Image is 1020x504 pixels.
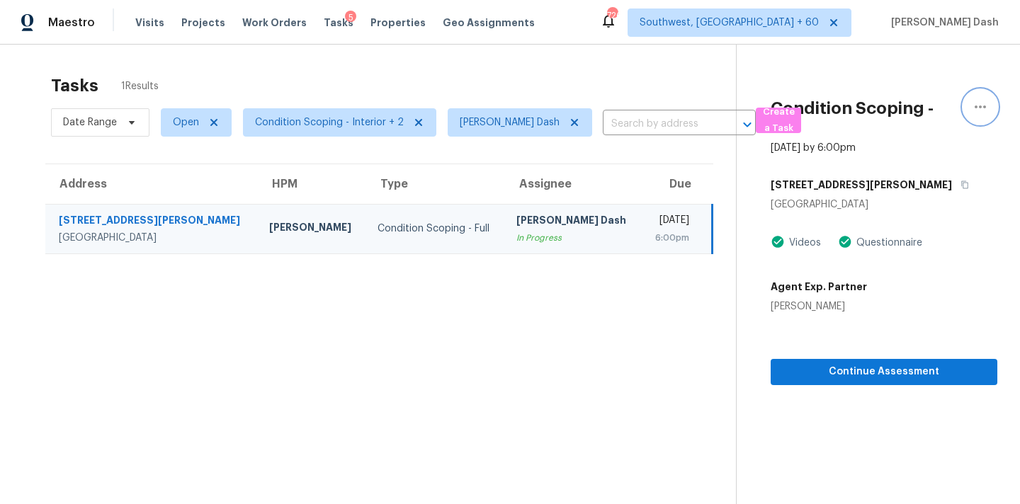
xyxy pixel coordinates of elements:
span: Visits [135,16,164,30]
span: Geo Assignments [443,16,535,30]
span: Work Orders [242,16,307,30]
div: 726 [607,8,617,23]
div: Questionnaire [852,236,922,250]
th: Due [642,164,713,204]
span: Properties [370,16,426,30]
img: Artifact Present Icon [838,234,852,249]
div: [PERSON_NAME] [269,220,355,238]
span: Date Range [63,115,117,130]
div: 6:00pm [653,231,689,245]
button: Create a Task [756,108,801,133]
div: [STREET_ADDRESS][PERSON_NAME] [59,213,246,231]
span: [PERSON_NAME] Dash [885,16,999,30]
div: Condition Scoping - Full [378,222,494,236]
span: Continue Assessment [782,363,986,381]
th: Address [45,164,258,204]
span: Create a Task [763,104,794,137]
span: Projects [181,16,225,30]
span: 1 Results [121,79,159,93]
h5: [STREET_ADDRESS][PERSON_NAME] [771,178,952,192]
span: [PERSON_NAME] Dash [460,115,560,130]
span: Maestro [48,16,95,30]
div: [PERSON_NAME] Dash [516,213,630,231]
h2: Condition Scoping - Full [771,101,963,130]
input: Search by address [603,113,716,135]
th: Assignee [505,164,642,204]
div: [DATE] [653,213,689,231]
span: Southwest, [GEOGRAPHIC_DATA] + 60 [640,16,819,30]
img: Artifact Present Icon [771,234,785,249]
div: [GEOGRAPHIC_DATA] [771,197,997,212]
span: Tasks [324,18,353,28]
button: Continue Assessment [771,359,997,385]
th: Type [366,164,505,204]
div: Videos [785,236,821,250]
div: [PERSON_NAME] [771,299,867,314]
span: Open [173,115,199,130]
div: [GEOGRAPHIC_DATA] [59,231,246,245]
span: Condition Scoping - Interior + 2 [255,115,404,130]
div: In Progress [516,231,630,245]
h5: Agent Exp. Partner [771,280,867,294]
div: 5 [345,11,356,25]
div: [DATE] by 6:00pm [771,141,856,155]
th: HPM [258,164,366,204]
button: Open [737,115,757,134]
h2: Tasks [51,79,98,93]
